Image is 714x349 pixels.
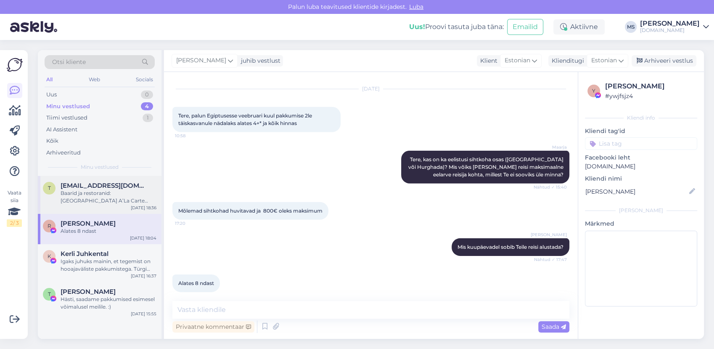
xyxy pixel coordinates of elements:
span: Estonian [591,56,617,65]
div: Tiimi vestlused [46,114,87,122]
div: [PERSON_NAME] [640,20,700,27]
div: [DATE] 16:37 [131,273,156,279]
span: R [48,223,51,229]
span: Terje Reedla [61,288,116,296]
div: Web [87,74,102,85]
div: Baarid ja restoranid: [GEOGRAPHIC_DATA] A’La Carte restoran Basilico (Itaalia köök) A’La Carte re... [61,189,156,205]
p: Kliendi nimi [585,174,697,183]
div: Hästi, saadame pakkumised esimesel võimalusel meilile. :) [61,296,156,311]
div: Proovi tasuta juba täna: [409,22,504,32]
div: # ywjfsjz4 [605,91,695,101]
div: Kõik [46,137,58,145]
div: juhib vestlust [238,56,280,65]
div: MS [625,21,637,33]
span: Saada [542,323,566,330]
div: Kliendi info [585,114,697,122]
input: Lisa nimi [585,187,688,196]
div: AI Assistent [46,125,77,134]
span: 18:04 [175,293,206,299]
span: t [48,185,51,191]
div: Klient [477,56,497,65]
p: Facebooki leht [585,153,697,162]
span: Luba [407,3,426,11]
div: [PERSON_NAME] [585,207,697,214]
span: y [592,88,595,94]
input: Lisa tag [585,137,697,150]
span: Tere, palun Egiptusesse veebruari kuul pakkumise 2le täiskasvanule nädalaks alates 4+* ja kõik hi... [178,112,313,126]
span: Mõlemad sihtkohad huvitavad ja 800€ oleks maksimum [178,208,323,214]
div: [DOMAIN_NAME] [640,27,700,34]
div: Socials [134,74,155,85]
div: Arhiveeri vestlus [632,55,696,67]
span: Otsi kliente [52,58,86,67]
span: T [48,291,51,297]
div: Minu vestlused [46,102,90,111]
div: [DATE] 15:55 [131,311,156,317]
p: Märkmed [585,219,697,228]
span: Estonian [505,56,530,65]
span: Maarja [535,144,567,150]
div: All [45,74,54,85]
div: 2 / 3 [7,219,22,227]
div: Alates 8 ndast [61,227,156,235]
span: Mis kuupäevadel sobib Teile reisi alustada? [457,244,563,250]
div: 4 [141,102,153,111]
div: Igaks juhuks mainin, et tegemist on hooajaväliste pakkumistega. Türgi kuurortide ametlik hooaeg o... [61,258,156,273]
div: Uus [46,91,57,99]
span: Kerli Juhkental [61,250,108,258]
span: Minu vestlused [81,163,119,171]
span: 10:58 [175,133,206,139]
span: 17:20 [175,220,206,226]
div: [DATE] 18:36 [131,205,156,211]
div: Privaatne kommentaar [172,321,254,333]
span: Tere, kas on ka eelistusi sihtkoha osas ([GEOGRAPHIC_DATA] või Hurghada)? Mis võiks [PERSON_NAME]... [408,156,565,178]
span: [PERSON_NAME] [531,232,567,238]
a: [PERSON_NAME][DOMAIN_NAME] [640,20,709,34]
span: triin.piirikivi@gmail.com [61,182,148,189]
p: Kliendi tag'id [585,127,697,136]
span: Nähtud ✓ 15:40 [534,184,567,190]
p: [DOMAIN_NAME] [585,162,697,171]
div: [PERSON_NAME] [605,81,695,91]
button: Emailid [507,19,543,35]
span: Ruslana Loode [61,220,116,227]
div: Vaata siia [7,189,22,227]
div: Klienditugi [548,56,584,65]
div: [DATE] [172,85,569,93]
div: 1 [143,114,153,122]
span: Nähtud ✓ 17:47 [534,256,567,263]
b: Uus! [409,23,425,31]
div: 0 [141,91,153,99]
span: [PERSON_NAME] [176,56,226,65]
div: Aktiivne [553,19,605,35]
div: Arhiveeritud [46,149,81,157]
span: K [48,253,51,259]
img: Askly Logo [7,57,23,73]
span: Alates 8 ndast [178,280,214,286]
div: [DATE] 18:04 [130,235,156,241]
